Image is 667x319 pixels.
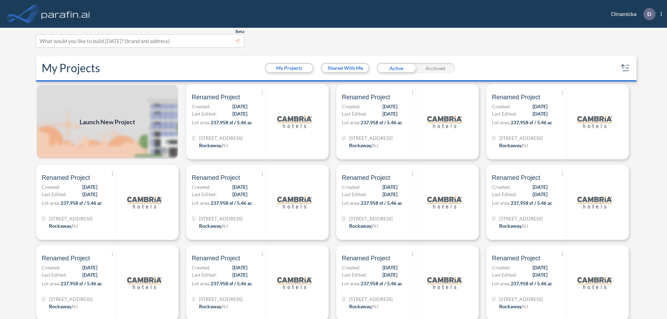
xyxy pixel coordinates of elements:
span: Lot area: [342,119,361,125]
span: [DATE] [82,264,97,271]
span: Last Edited: [492,110,517,117]
span: Created: [492,183,511,191]
span: [DATE] [232,191,247,198]
span: Created: [342,103,361,110]
div: Rockaway, NJ [499,303,528,310]
span: Renamed Project [492,254,540,262]
span: Created: [192,264,211,271]
span: Renamed Project [42,254,90,262]
span: NJ [222,142,228,148]
span: [DATE] [382,183,397,191]
span: 237,958 sf / 5.46 ac [511,280,552,286]
span: Rockaway , [49,223,72,229]
span: Last Edited: [492,191,517,198]
div: Rockaway, NJ [499,142,528,149]
a: Launch New Project [36,84,179,159]
div: Active [377,63,416,73]
span: [DATE] [82,183,97,191]
span: [DATE] [232,271,247,278]
div: Rockaway, NJ [349,222,378,229]
span: 321 Mt Hope Ave [49,295,92,303]
p: D [647,11,651,17]
span: [DATE] [232,110,247,117]
span: Rockaway , [349,223,372,229]
span: NJ [222,303,228,309]
img: logo [577,266,612,300]
span: Lot area: [192,280,211,286]
span: Last Edited: [42,191,67,198]
span: [DATE] [382,271,397,278]
span: 237,958 sf / 5.46 ac [60,280,102,286]
span: [DATE] [533,271,547,278]
span: Rockaway , [199,303,222,309]
img: logo [577,185,612,220]
div: Rockaway, NJ [199,222,228,229]
h2: My Projects [42,61,100,75]
span: Last Edited: [342,110,367,117]
span: 237,958 sf / 5.46 ac [361,119,402,125]
span: Lot area: [342,200,361,206]
div: Dinamicka [601,8,662,20]
span: 237,958 sf / 5.46 ac [211,200,252,206]
div: Rockaway, NJ [49,222,78,229]
span: Last Edited: [42,271,67,278]
span: 321 Mt Hope Ave [499,295,543,303]
img: logo [40,7,91,21]
span: 237,958 sf / 5.46 ac [511,200,552,206]
span: Beta [236,29,244,34]
div: Rockaway, NJ [349,142,378,149]
img: logo [427,266,462,300]
span: Created: [492,264,511,271]
span: [DATE] [232,183,247,191]
span: Lot area: [492,119,511,125]
span: NJ [522,223,528,229]
span: 237,958 sf / 5.46 ac [511,119,552,125]
span: NJ [522,303,528,309]
span: [DATE] [82,271,97,278]
span: Rockaway , [499,142,522,148]
img: logo [127,266,162,300]
span: 321 Mt Hope Ave [349,215,393,222]
span: Last Edited: [492,271,517,278]
span: Renamed Project [342,93,390,101]
span: Renamed Project [192,254,240,262]
img: logo [577,104,612,139]
span: Lot area: [492,200,511,206]
span: Last Edited: [192,191,217,198]
span: [DATE] [232,103,247,110]
span: Renamed Project [342,254,390,262]
div: Rockaway, NJ [499,222,528,229]
span: Launch New Project [80,117,135,127]
span: NJ [372,303,378,309]
img: logo [427,185,462,220]
span: NJ [522,142,528,148]
span: Renamed Project [492,174,540,182]
span: Last Edited: [342,191,367,198]
span: Renamed Project [192,93,240,101]
button: Shared With Me [322,64,369,72]
span: Rockaway , [349,142,372,148]
span: 321 Mt Hope Ave [199,215,242,222]
span: Last Edited: [342,271,367,278]
span: Lot area: [192,119,211,125]
div: Archived [416,63,455,73]
span: [DATE] [533,264,547,271]
span: Rockaway , [499,303,522,309]
span: 237,958 sf / 5.46 ac [60,200,102,206]
span: Created: [342,183,361,191]
span: NJ [222,223,228,229]
div: Rockaway, NJ [199,303,228,310]
span: Created: [42,183,60,191]
span: [DATE] [232,264,247,271]
span: [DATE] [382,110,397,117]
span: 237,958 sf / 5.46 ac [211,119,252,125]
span: Rockaway , [199,142,222,148]
span: NJ [372,142,378,148]
span: NJ [72,303,78,309]
span: 237,958 sf / 5.46 ac [211,280,252,286]
span: 321 Mt Hope Ave [199,134,242,142]
img: add [36,84,179,159]
span: Last Edited: [192,271,217,278]
div: Rockaway, NJ [49,303,78,310]
span: Renamed Project [492,93,540,101]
